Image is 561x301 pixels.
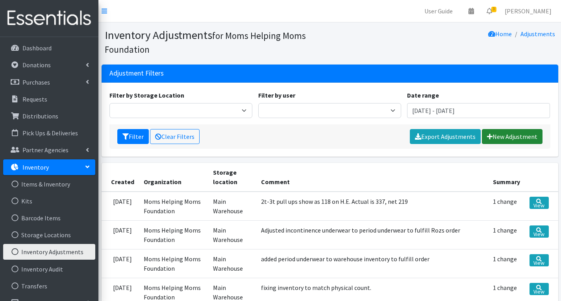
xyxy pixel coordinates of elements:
td: 1 change [488,221,525,249]
label: Date range [407,90,439,100]
td: Moms Helping Moms Foundation [139,221,209,249]
td: 2t-3t pull ups show as 118 on H.E. Actual is 337, net 219 [256,192,488,221]
a: Inventory Audit [3,261,95,277]
a: View [530,254,549,266]
th: Organization [139,163,209,192]
th: Storage location [208,163,256,192]
a: Pick Ups & Deliveries [3,125,95,141]
td: Main Warehouse [208,249,256,278]
label: Filter by Storage Location [109,90,184,100]
a: Requests [3,91,95,107]
a: Partner Agencies [3,142,95,158]
a: Clear Filters [150,129,200,144]
button: Filter [117,129,149,144]
a: Adjustments [520,30,555,38]
a: Storage Locations [3,227,95,243]
td: Main Warehouse [208,221,256,249]
td: added period underwear to warehouse inventory to fulfill order [256,249,488,278]
td: Adjusted incontinence underwear to period underwear to fulfill Rozs order [256,221,488,249]
time: [DATE] [113,198,132,205]
time: [DATE] [113,284,132,292]
a: 3 [480,3,498,19]
a: Transfers [3,278,95,294]
label: Filter by user [258,90,295,100]
p: Distributions [22,112,58,120]
td: 1 change [488,249,525,278]
a: Items & Inventory [3,176,95,192]
a: Barcode Items [3,210,95,226]
p: Pick Ups & Deliveries [22,129,78,137]
a: Kits [3,193,95,209]
a: Donations [3,57,95,73]
td: Moms Helping Moms Foundation [139,192,209,221]
p: Donations [22,61,51,69]
p: Dashboard [22,44,52,52]
time: [DATE] [113,255,132,263]
h1: Inventory Adjustments [105,28,327,55]
td: Moms Helping Moms Foundation [139,249,209,278]
time: [DATE] [113,226,132,234]
th: Comment [256,163,488,192]
a: View [530,225,549,238]
td: Main Warehouse [208,192,256,221]
a: New Adjustment [482,129,542,144]
a: Distributions [3,108,95,124]
small: for Moms Helping Moms Foundation [105,30,306,55]
a: Home [488,30,512,38]
a: Inventory [3,159,95,175]
a: Export Adjustments [410,129,481,144]
span: 3 [491,7,496,12]
h3: Adjustment Filters [109,69,164,78]
a: View [530,283,549,295]
p: Purchases [22,78,50,86]
th: Summary [488,163,525,192]
a: Inventory Adjustments [3,244,95,260]
a: [PERSON_NAME] [498,3,558,19]
td: 1 change [488,192,525,221]
a: User Guide [418,3,459,19]
input: January 1, 2011 - December 31, 2011 [407,103,550,118]
a: Dashboard [3,40,95,56]
th: Created [102,163,139,192]
p: Partner Agencies [22,146,69,154]
a: Purchases [3,74,95,90]
p: Requests [22,95,47,103]
img: HumanEssentials [3,5,95,31]
a: View [530,197,549,209]
p: Inventory [22,163,49,171]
